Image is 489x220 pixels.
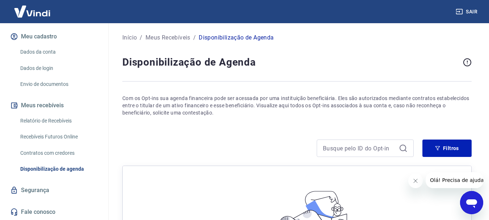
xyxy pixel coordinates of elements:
[17,129,100,144] a: Recebíveis Futuros Online
[17,77,100,92] a: Envio de documentos
[122,55,460,70] h4: Disponibilização de Agenda
[199,33,274,42] p: Disponibilização de Agenda
[9,182,100,198] a: Segurança
[422,140,472,157] button: Filtros
[146,33,190,42] a: Meus Recebíveis
[193,33,196,42] p: /
[122,33,137,42] a: Início
[9,0,56,22] img: Vindi
[9,97,100,113] button: Meus recebíveis
[426,172,483,188] iframe: Mensagem da empresa
[17,61,100,76] a: Dados de login
[17,146,100,161] a: Contratos com credores
[4,5,61,11] span: Olá! Precisa de ajuda?
[9,204,100,220] a: Fale conosco
[323,143,396,154] input: Busque pelo ID do Opt-in
[17,45,100,59] a: Dados da conta
[454,5,480,18] button: Sair
[460,191,483,214] iframe: Botão para abrir a janela de mensagens
[17,162,100,177] a: Disponibilização de agenda
[408,174,423,188] iframe: Fechar mensagem
[122,95,472,116] p: Com os Opt-ins sua agenda financeira pode ser acessada por uma instituição beneficiária. Eles são...
[9,29,100,45] button: Meu cadastro
[140,33,142,42] p: /
[17,113,100,128] a: Relatório de Recebíveis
